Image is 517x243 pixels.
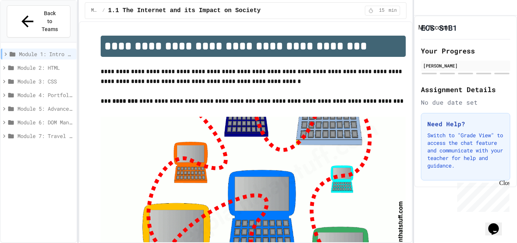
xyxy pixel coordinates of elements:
button: Back to Teams [7,5,70,38]
span: Module 6: DOM Manipulation [17,118,73,126]
span: Back to Teams [41,9,59,33]
div: My Account [418,23,450,32]
h2: Your Progress [421,45,510,56]
span: Module 1: Intro to the Web [91,8,100,14]
p: Switch to "Grade View" to access the chat feature and communicate with your teacher for help and ... [427,132,504,169]
span: Module 7: Travel Guide [17,132,73,140]
div: No due date set [421,98,510,107]
h1: ECS S1B1 [421,22,457,33]
span: Module 1: Intro to the Web [19,50,73,58]
iframe: chat widget [485,213,509,235]
iframe: chat widget [454,180,509,212]
span: Module 2: HTML [17,64,73,72]
div: [PERSON_NAME] [423,62,508,69]
span: Module 5: Advanced HTML/CSS [17,105,73,113]
h3: Need Help? [427,119,504,129]
h2: Assignment Details [421,84,510,95]
span: 15 [376,8,388,14]
span: / [102,8,105,14]
div: Chat with us now!Close [3,3,52,48]
span: Module 3: CSS [17,77,73,85]
span: min [389,8,397,14]
span: 1.1 The Internet and its Impact on Society [108,6,260,15]
span: Module 4: Portfolio [17,91,73,99]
